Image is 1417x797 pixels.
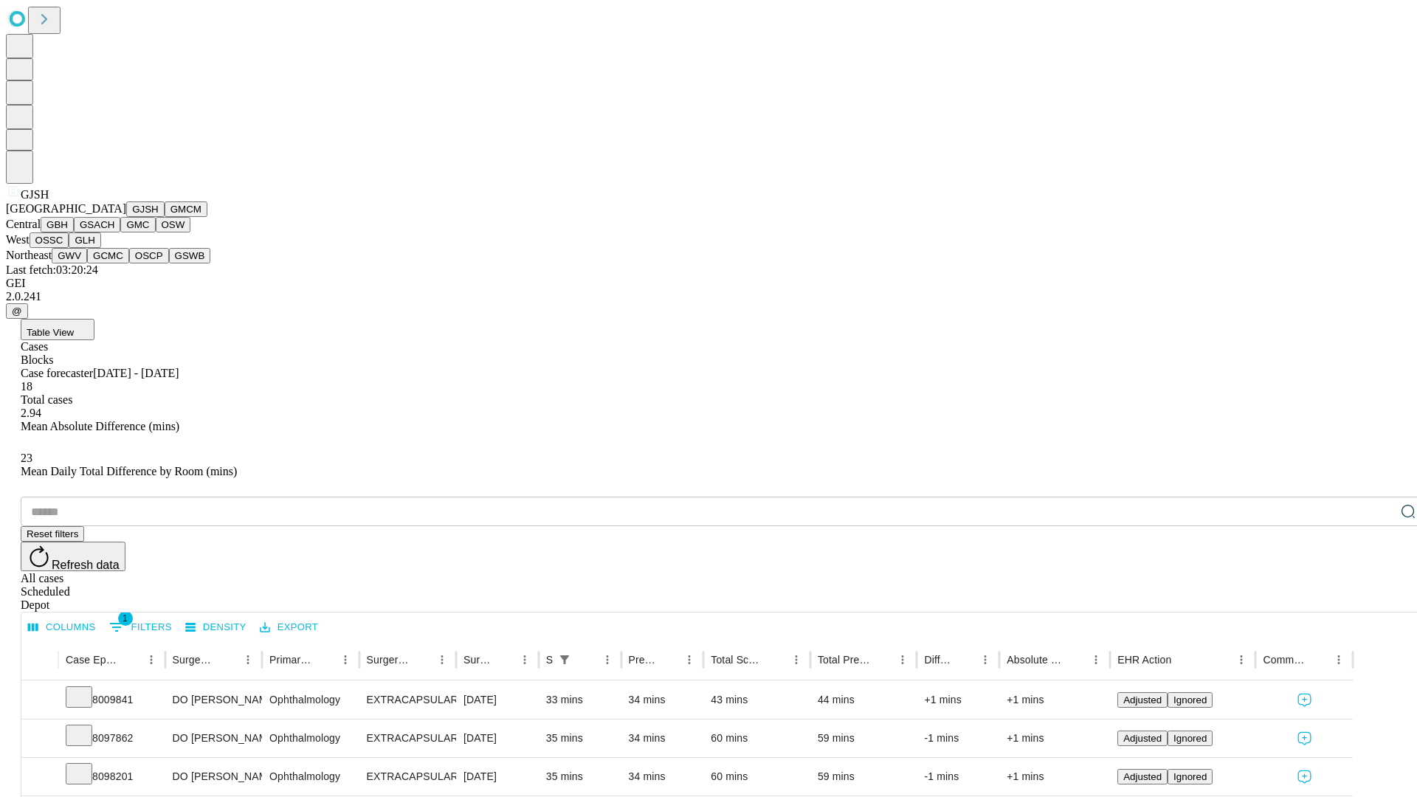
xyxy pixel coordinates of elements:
button: GMCM [165,201,207,217]
button: OSW [156,217,191,232]
span: GJSH [21,188,49,201]
button: Sort [1173,649,1193,670]
button: Ignored [1168,769,1213,784]
div: Ophthalmology [269,720,351,757]
div: 34 mins [629,681,697,719]
button: Adjusted [1117,769,1168,784]
button: Sort [872,649,892,670]
span: Total cases [21,393,72,406]
span: Table View [27,327,74,338]
span: Ignored [1173,733,1207,744]
div: Total Predicted Duration [818,654,871,666]
div: -1 mins [924,758,992,796]
button: Menu [335,649,356,670]
button: GLH [69,232,100,248]
div: 34 mins [629,720,697,757]
button: Show filters [106,615,176,639]
button: Sort [1065,649,1086,670]
button: GJSH [126,201,165,217]
div: 8097862 [66,720,158,757]
button: Adjusted [1117,731,1168,746]
span: 1 [118,611,133,626]
div: 60 mins [711,720,803,757]
div: +1 mins [1007,720,1103,757]
button: Select columns [24,616,100,639]
button: Menu [238,649,258,670]
span: Northeast [6,249,52,261]
div: Predicted In Room Duration [629,654,658,666]
div: Ophthalmology [269,758,351,796]
div: EXTRACAPSULAR CATARACT REMOVAL WITH [MEDICAL_DATA] [367,720,449,757]
button: OSSC [30,232,69,248]
div: DO [PERSON_NAME] [173,758,255,796]
button: GWV [52,248,87,263]
div: 8009841 [66,681,158,719]
button: Density [182,616,250,639]
div: Surgeon Name [173,654,216,666]
div: +1 mins [924,681,992,719]
button: OSCP [129,248,169,263]
span: Reset filters [27,528,78,539]
button: Sort [765,649,786,670]
span: Adjusted [1123,733,1162,744]
div: Surgery Name [367,654,410,666]
button: GCMC [87,248,129,263]
span: @ [12,306,22,317]
button: Sort [120,649,141,670]
div: EHR Action [1117,654,1171,666]
span: Central [6,218,41,230]
button: Expand [29,765,51,790]
div: 59 mins [818,720,910,757]
span: Adjusted [1123,694,1162,705]
button: Menu [679,649,700,670]
button: Show filters [554,649,575,670]
span: Refresh data [52,559,120,571]
div: GEI [6,277,1411,290]
div: +1 mins [1007,758,1103,796]
div: [DATE] [463,758,531,796]
button: Adjusted [1117,692,1168,708]
span: 2.94 [21,407,41,419]
div: EXTRACAPSULAR CATARACT REMOVAL WITH [MEDICAL_DATA] [367,681,449,719]
button: Sort [411,649,432,670]
button: Sort [217,649,238,670]
span: [DATE] - [DATE] [93,367,179,379]
div: DO [PERSON_NAME] [173,681,255,719]
div: [DATE] [463,720,531,757]
span: West [6,233,30,246]
span: Mean Absolute Difference (mins) [21,420,179,432]
button: Menu [597,649,618,670]
button: Sort [494,649,514,670]
button: Ignored [1168,692,1213,708]
span: Mean Daily Total Difference by Room (mins) [21,465,237,477]
button: Sort [576,649,597,670]
div: Total Scheduled Duration [711,654,764,666]
div: Primary Service [269,654,312,666]
span: [GEOGRAPHIC_DATA] [6,202,126,215]
button: Menu [975,649,996,670]
button: Menu [141,649,162,670]
button: Sort [1308,649,1328,670]
button: GMC [120,217,155,232]
button: Menu [1231,649,1252,670]
button: Menu [432,649,452,670]
button: Export [256,616,322,639]
div: 35 mins [546,720,614,757]
div: 1 active filter [554,649,575,670]
div: 35 mins [546,758,614,796]
div: EXTRACAPSULAR CATARACT REMOVAL WITH [MEDICAL_DATA] [367,758,449,796]
span: Ignored [1173,771,1207,782]
span: Last fetch: 03:20:24 [6,263,98,276]
button: Reset filters [21,526,84,542]
div: 43 mins [711,681,803,719]
button: GBH [41,217,74,232]
div: Absolute Difference [1007,654,1063,666]
button: Sort [954,649,975,670]
div: Ophthalmology [269,681,351,719]
span: Case forecaster [21,367,93,379]
span: 23 [21,452,32,464]
button: GSWB [169,248,211,263]
button: Menu [1328,649,1349,670]
div: Surgery Date [463,654,492,666]
div: +1 mins [1007,681,1103,719]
